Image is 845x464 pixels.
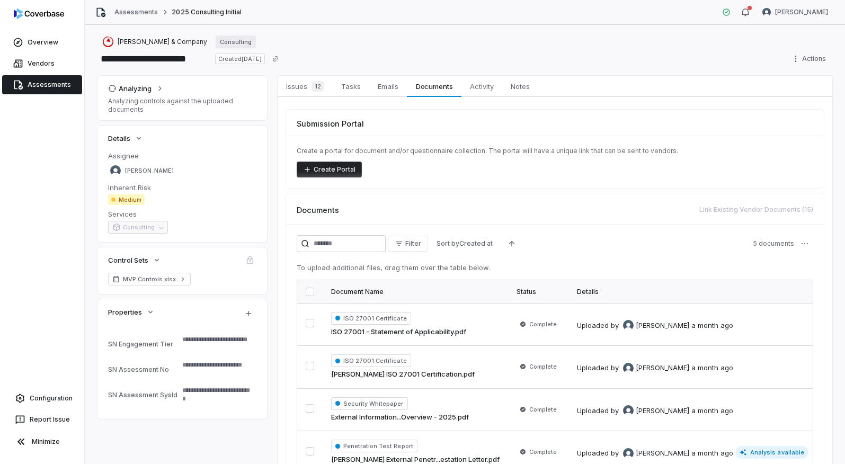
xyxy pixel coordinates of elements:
[2,54,82,73] a: Vendors
[108,307,142,317] span: Properties
[108,194,145,205] span: Medium
[331,312,411,325] span: ISO 27001 Certificate
[517,288,560,296] div: Status
[108,340,178,348] div: SN Engagement Tier
[14,8,64,19] img: logo-D7KZi-bG.svg
[506,79,534,93] span: Notes
[735,446,808,459] span: Analysis available
[466,79,498,93] span: Activity
[172,8,242,16] span: 2025 Consulting Initial
[118,38,207,46] span: [PERSON_NAME] & Company
[4,410,80,429] button: Report Issue
[282,79,328,94] span: Issues
[108,255,148,265] span: Control Sets
[108,183,256,192] dt: Inherent Risk
[762,8,771,16] img: Tomo Majima avatar
[105,302,158,322] button: Properties
[114,8,158,16] a: Assessments
[611,405,689,416] div: by
[108,365,178,373] div: SN Assessment No
[577,405,733,416] div: Uploaded
[430,236,499,252] button: Sort byCreated at
[266,49,285,68] button: Copy link
[691,363,733,373] div: a month ago
[331,369,475,380] a: [PERSON_NAME] ISO 27001 Certification.pdf
[388,236,428,252] button: Filter
[105,129,146,148] button: Details
[636,320,689,331] span: [PERSON_NAME]
[331,354,411,367] span: ISO 27001 Certificate
[636,406,689,416] span: [PERSON_NAME]
[529,448,557,456] span: Complete
[216,35,256,48] a: Consulting
[623,320,634,331] img: Tomo Majima avatar
[529,362,557,371] span: Complete
[775,8,828,16] span: [PERSON_NAME]
[108,84,152,93] div: Analyzing
[623,405,634,416] img: Tomo Majima avatar
[623,363,634,373] img: Tomo Majima avatar
[312,81,324,92] span: 12
[331,412,469,423] a: External Information...Overview - 2025.pdf
[2,75,82,94] a: Assessments
[756,4,834,20] button: Tomo Majima avatar[PERSON_NAME]
[108,151,256,160] dt: Assignee
[529,320,557,328] span: Complete
[331,327,466,337] a: ISO 27001 - Statement of Applicability.pdf
[636,448,689,459] span: [PERSON_NAME]
[297,118,364,129] span: Submission Portal
[412,79,457,93] span: Documents
[577,288,808,296] div: Details
[501,236,522,252] button: Ascending
[125,167,174,175] span: [PERSON_NAME]
[577,448,733,459] div: Uploaded
[105,251,164,270] button: Control Sets
[108,97,256,114] p: Analyzing controls against the uploaded documents
[331,397,408,410] span: Security Whitepaper
[623,448,634,459] img: Tomo Majima avatar
[108,391,178,399] div: SN Assessment SysId
[788,51,832,67] button: Actions
[529,405,557,414] span: Complete
[4,431,80,452] button: Minimize
[331,288,500,296] div: Document Name
[108,209,256,219] dt: Services
[753,239,794,248] span: 5 documents
[577,363,733,373] div: Uploaded
[123,275,176,283] span: MVP Controls.xlsx
[297,147,813,155] p: Create a portal for document and/or questionnaire collection. The portal will have a unique link ...
[108,133,130,143] span: Details
[297,263,813,273] p: To upload additional files, drag them over the table below.
[110,165,121,176] img: Tomo Majima avatar
[611,448,689,459] div: by
[108,273,191,285] a: MVP Controls.xlsx
[331,440,417,452] span: Penetration Test Report
[691,320,733,331] div: a month ago
[577,320,733,331] div: Uploaded
[691,406,733,416] div: a month ago
[611,320,689,331] div: by
[4,389,80,408] a: Configuration
[691,448,733,459] div: a month ago
[297,204,339,216] span: Documents
[2,33,82,52] a: Overview
[215,53,265,64] span: Created [DATE]
[636,363,689,373] span: [PERSON_NAME]
[405,239,421,248] span: Filter
[297,162,362,177] button: Create Portal
[373,79,403,93] span: Emails
[611,363,689,373] div: by
[337,79,365,93] span: Tasks
[508,239,516,248] svg: Ascending
[105,79,167,98] button: Analyzing
[100,32,210,51] button: https://bain.com/[PERSON_NAME] & Company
